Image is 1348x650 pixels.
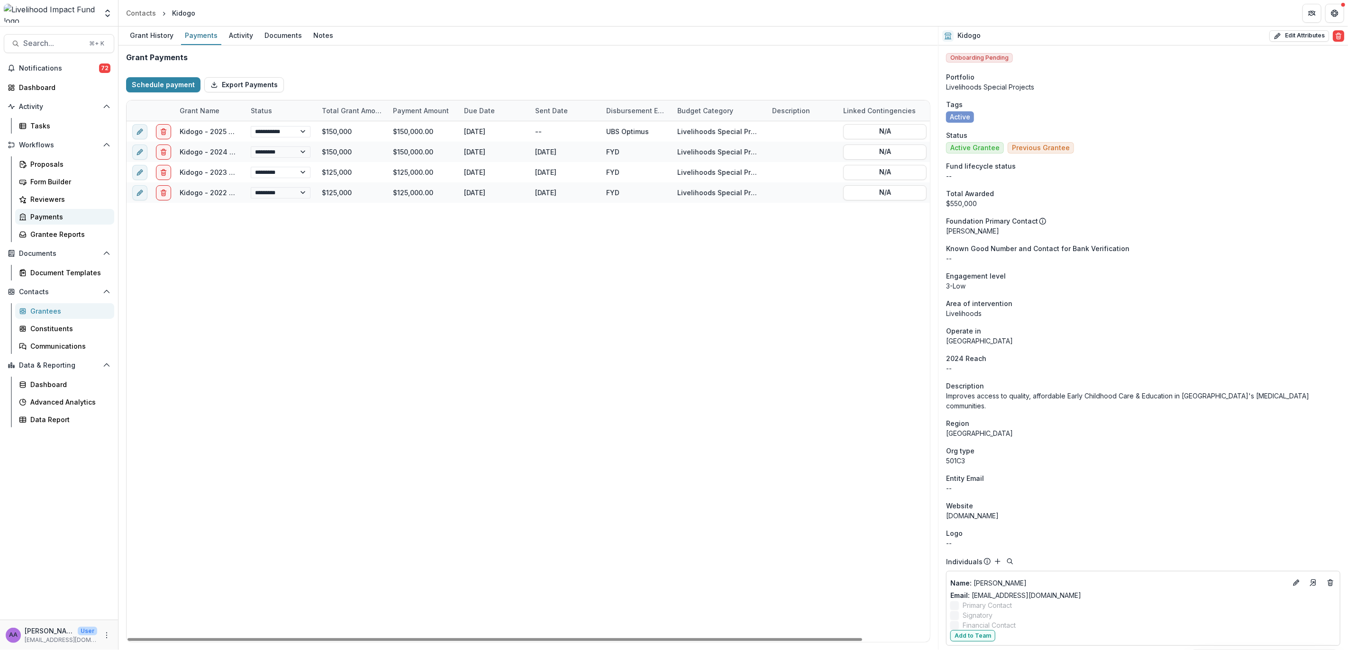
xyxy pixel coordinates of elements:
[180,168,247,176] a: Kidogo - 2023 Grant
[15,377,114,392] a: Dashboard
[19,250,99,258] span: Documents
[387,162,458,182] div: $125,000.00
[946,281,1340,291] p: 3-Low
[529,162,601,182] div: [DATE]
[606,147,619,157] div: FYD
[946,336,1340,346] p: [GEOGRAPHIC_DATA]
[946,226,1340,236] p: [PERSON_NAME]
[15,338,114,354] a: Communications
[245,100,316,121] div: Status
[181,27,221,45] a: Payments
[19,103,99,111] span: Activity
[204,77,284,92] button: Export Payments
[387,142,458,162] div: $150,000.00
[946,418,969,428] span: Region
[946,253,1340,263] p: --
[23,39,83,48] span: Search...
[458,106,501,116] div: Due Date
[156,185,171,200] button: delete
[957,32,981,40] h2: Kidogo
[946,473,984,483] span: Entity Email
[4,80,114,95] a: Dashboard
[601,100,672,121] div: Disbursement Entity
[30,159,107,169] div: Proposals
[261,28,306,42] div: Documents
[672,106,739,116] div: Budget Category
[1333,30,1344,42] button: Delete
[310,28,337,42] div: Notes
[4,99,114,114] button: Open Activity
[946,171,1340,181] p: --
[963,610,993,620] span: Signatory
[946,308,1340,318] p: Livelihoods
[19,141,99,149] span: Workflows
[132,124,147,139] button: edit
[180,127,247,135] a: Kidogo - 2025 Grant
[946,512,999,520] a: [DOMAIN_NAME]
[387,100,458,121] div: Payment Amount
[30,415,107,424] div: Data Report
[316,100,387,121] div: Total Grant Amount
[950,144,1000,152] span: Active Grantee
[946,130,967,140] span: Status
[132,165,147,180] button: edit
[126,8,156,18] div: Contacts
[946,271,1006,281] span: Engagement level
[101,630,112,641] button: More
[946,528,963,538] span: Logo
[1269,30,1329,42] button: Edit Attributes
[101,4,114,23] button: Open entity switcher
[946,501,973,511] span: Website
[766,100,838,121] div: Description
[30,268,107,278] div: Document Templates
[946,428,1340,438] p: [GEOGRAPHIC_DATA]
[458,100,529,121] div: Due Date
[838,106,921,116] div: Linked Contingencies
[4,61,114,76] button: Notifications72
[677,147,761,157] div: Livelihoods Special Projects
[1012,144,1070,152] span: Previous Grantee
[126,28,177,42] div: Grant History
[15,191,114,207] a: Reviewers
[172,8,195,18] div: Kidogo
[122,6,199,20] nav: breadcrumb
[946,557,983,567] p: Individuals
[310,27,337,45] a: Notes
[87,38,106,49] div: ⌘ + K
[15,118,114,134] a: Tasks
[30,229,107,239] div: Grantee Reports
[601,106,672,116] div: Disbursement Entity
[4,34,114,53] button: Search...
[316,182,387,203] div: $125,000
[1325,577,1336,588] button: Deletes
[99,63,110,73] span: 72
[1302,4,1321,23] button: Partners
[838,100,932,121] div: Linked Contingencies
[9,632,18,638] div: Aude Anquetil
[529,106,574,116] div: Sent Date
[946,298,1012,308] span: Area of intervention
[992,556,1003,567] button: Add
[78,627,97,635] p: User
[606,126,649,136] div: UBS Optimus
[316,162,387,182] div: $125,000
[30,212,107,222] div: Payments
[950,578,1287,588] a: Name: [PERSON_NAME]
[950,630,995,641] button: Add to Team
[15,156,114,172] a: Proposals
[946,72,975,82] span: Portfolio
[1291,577,1302,588] button: Edit
[946,381,984,391] span: Description
[15,265,114,280] a: Document Templates
[946,244,1129,253] span: Known Good Number and Contact for Bank Verification
[529,121,601,142] div: --
[261,27,306,45] a: Documents
[15,226,114,242] a: Grantee Reports
[946,189,994,199] span: Total Awarded
[963,620,1016,630] span: Financial Contact
[458,142,529,162] div: [DATE]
